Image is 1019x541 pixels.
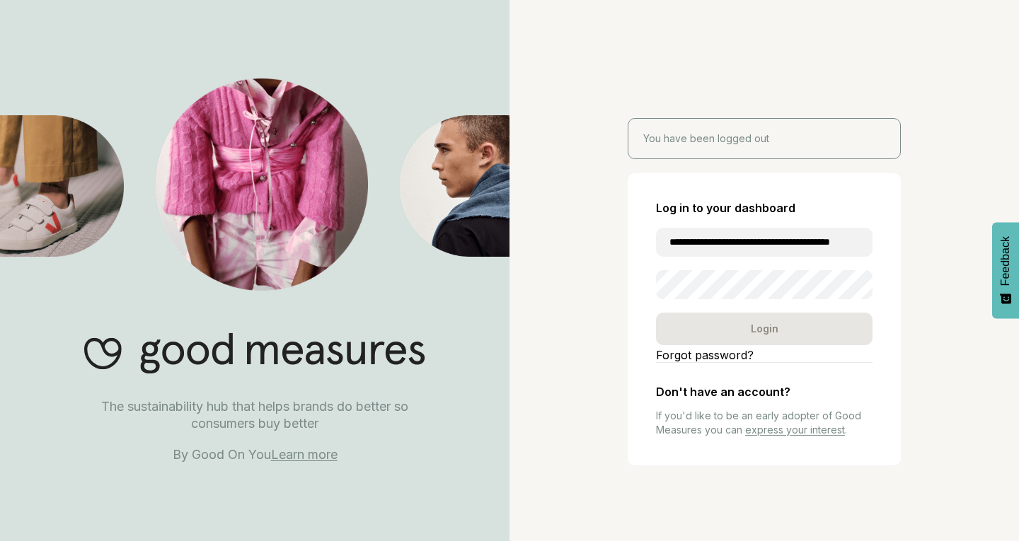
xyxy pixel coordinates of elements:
a: express your interest [745,424,845,436]
a: Forgot password? [656,348,873,362]
p: The sustainability hub that helps brands do better so consumers buy better [69,398,440,432]
iframe: Website support platform help button [957,479,1005,527]
p: If you'd like to be an early adopter of Good Measures you can . [656,409,873,437]
h2: Log in to your dashboard [656,202,873,215]
h2: Don't have an account? [656,385,873,399]
p: By Good On You [69,446,440,463]
button: Feedback - Show survey [992,222,1019,318]
a: Learn more [271,447,338,462]
span: Feedback [999,236,1012,286]
div: Login [656,313,873,345]
img: Good Measures [400,115,509,257]
div: You have been logged out [628,118,901,159]
img: Good Measures [156,78,368,291]
img: Good Measures [84,332,425,374]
